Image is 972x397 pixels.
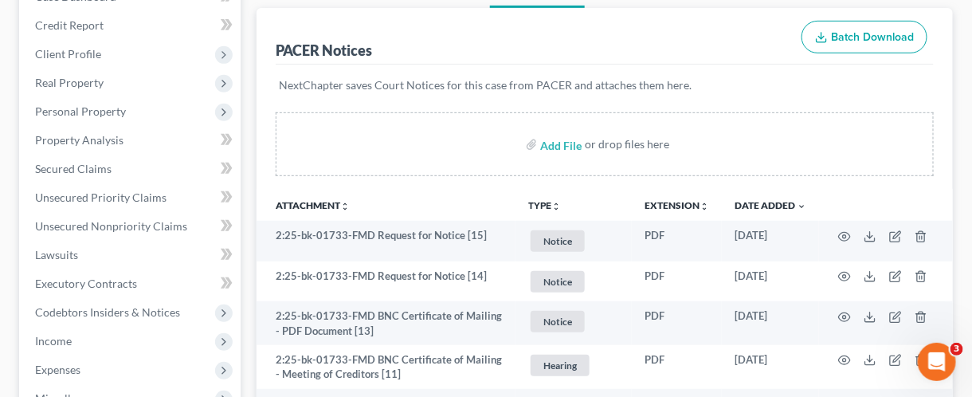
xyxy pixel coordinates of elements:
[831,30,914,44] span: Batch Download
[735,199,806,211] a: Date Added expand_more
[35,18,104,32] span: Credit Report
[722,221,819,261] td: [DATE]
[340,202,350,211] i: unfold_more
[257,345,515,389] td: 2:25-bk-01733-FMD BNC Certificate of Mailing - Meeting of Creditors [11]
[276,199,350,211] a: Attachmentunfold_more
[632,301,722,345] td: PDF
[531,230,585,252] span: Notice
[22,183,241,212] a: Unsecured Priority Claims
[802,21,927,54] button: Batch Download
[22,269,241,298] a: Executory Contracts
[797,202,806,211] i: expand_more
[22,155,241,183] a: Secured Claims
[551,202,561,211] i: unfold_more
[528,352,619,379] a: Hearing
[632,221,722,261] td: PDF
[950,343,963,356] span: 3
[531,271,585,293] span: Notice
[35,219,187,233] span: Unsecured Nonpriority Claims
[35,162,112,175] span: Secured Claims
[22,11,241,40] a: Credit Report
[35,104,126,118] span: Personal Property
[257,221,515,261] td: 2:25-bk-01733-FMD Request for Notice [15]
[35,76,104,89] span: Real Property
[722,345,819,389] td: [DATE]
[528,269,619,295] a: Notice
[276,41,372,60] div: PACER Notices
[257,261,515,302] td: 2:25-bk-01733-FMD Request for Notice [14]
[700,202,709,211] i: unfold_more
[585,136,669,152] div: or drop files here
[22,212,241,241] a: Unsecured Nonpriority Claims
[35,133,123,147] span: Property Analysis
[528,228,619,254] a: Notice
[528,201,561,211] button: TYPEunfold_more
[35,363,80,376] span: Expenses
[279,77,931,93] p: NextChapter saves Court Notices for this case from PACER and attaches them here.
[35,334,72,348] span: Income
[257,301,515,345] td: 2:25-bk-01733-FMD BNC Certificate of Mailing - PDF Document [13]
[22,126,241,155] a: Property Analysis
[35,305,180,319] span: Codebtors Insiders & Notices
[531,355,590,376] span: Hearing
[632,261,722,302] td: PDF
[35,47,101,61] span: Client Profile
[35,277,137,290] span: Executory Contracts
[528,309,619,335] a: Notice
[645,199,709,211] a: Extensionunfold_more
[22,241,241,269] a: Lawsuits
[632,345,722,389] td: PDF
[35,248,78,261] span: Lawsuits
[918,343,956,381] iframe: Intercom live chat
[531,311,585,332] span: Notice
[722,301,819,345] td: [DATE]
[722,261,819,302] td: [DATE]
[35,191,167,204] span: Unsecured Priority Claims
